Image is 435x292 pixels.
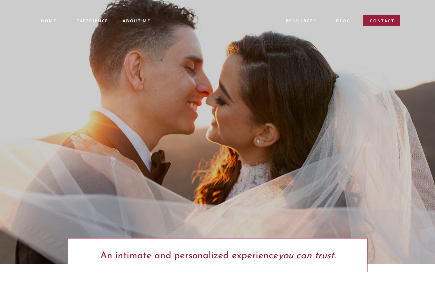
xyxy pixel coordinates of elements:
a: ABOUT ME [122,18,151,23]
a: Home [41,18,56,24]
a: blog [336,18,350,25]
a: contact [370,18,395,27]
i: you can trust. [278,251,336,261]
a: resources [285,18,317,25]
a: experience [76,18,108,23]
p: An intimate and personalized experience [73,250,363,261]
